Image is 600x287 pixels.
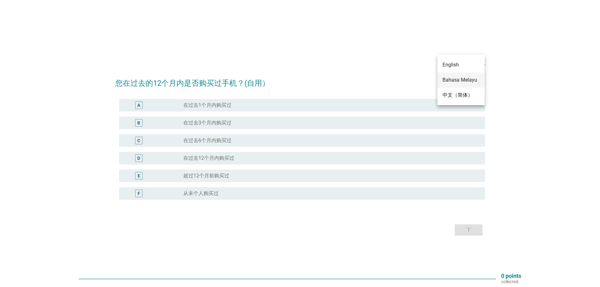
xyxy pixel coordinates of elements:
div: Bahasa Melayu [443,76,480,84]
label: 超过12个月前购买过 [183,173,229,179]
i: arrow_drop_down [477,56,485,64]
label: 在过去3个月内购买过 [183,120,231,126]
div: C [137,137,140,144]
label: 从未个人购买过 [183,190,219,197]
label: 在过去12个月内购买过 [183,155,234,161]
h2: 您在过去的12个月内是否购买过手机？(自用） [115,71,485,89]
div: A [137,102,140,108]
label: 在过去6个月内购买过 [183,137,231,144]
div: B [137,119,140,126]
div: E [138,172,140,179]
p: collected [501,279,521,284]
div: English [443,61,480,69]
div: 中文（简体） [443,91,480,99]
p: 0 points [501,273,521,279]
div: F [138,190,140,197]
div: D [137,155,140,161]
label: 在过去1个月内购买过 [183,102,231,108]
